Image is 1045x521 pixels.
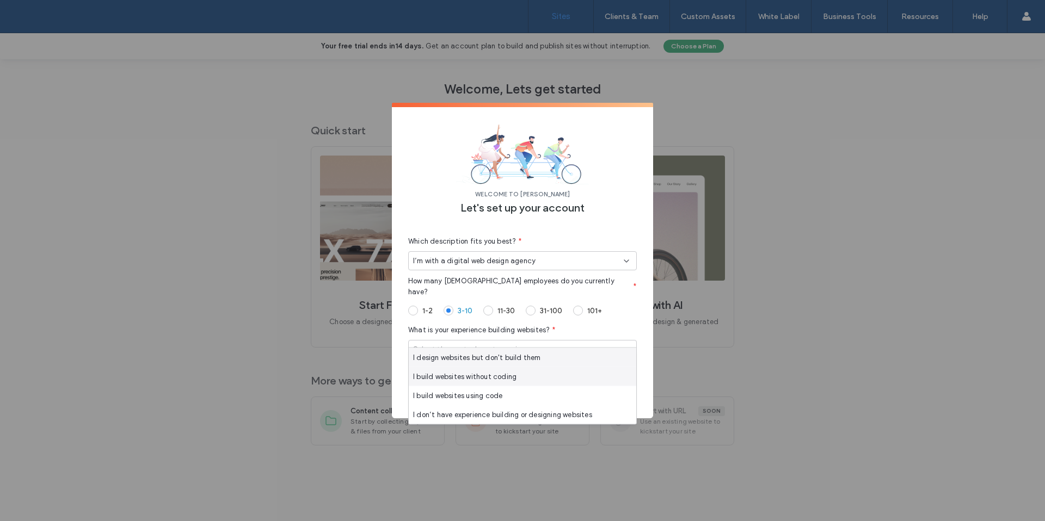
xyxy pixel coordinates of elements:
span: I don’t have experience building or designing websites [413,409,592,420]
span: Select the most relevant experience [413,344,533,355]
label: Let's set up your account [408,201,637,220]
label: 31-100 [540,306,562,315]
span: I build websites without coding [413,371,517,382]
label: 1-2 [422,306,433,315]
label: 101+ [587,306,602,315]
span: Help [25,8,47,17]
span: I design websites but don't build them [413,352,541,363]
span: How many [DEMOGRAPHIC_DATA] employees do you currently have? [408,276,631,297]
label: 11-30 [497,306,515,315]
label: WELCOME TO [PERSON_NAME] [408,190,637,198]
span: What is your experience building websites? [408,325,550,336]
label: 3-10 [458,306,472,315]
img: bicycle-registration [408,124,637,185]
span: I’m with a digital web design agency [413,256,536,266]
span: Which description fits you best? [408,236,516,247]
span: I build websites using code [413,390,502,401]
